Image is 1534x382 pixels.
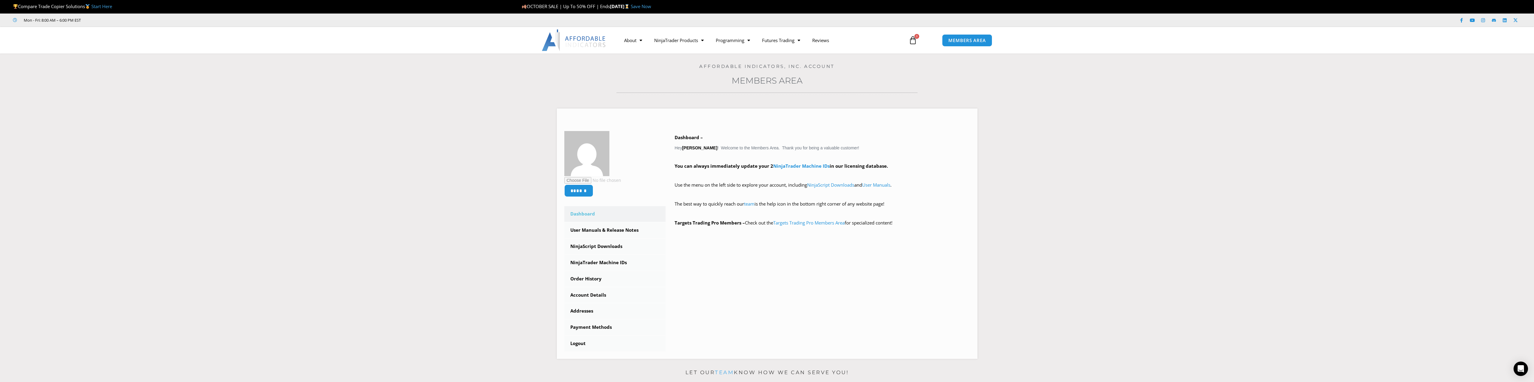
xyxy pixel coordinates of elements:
span: 0 [914,34,919,39]
strong: [DATE] [610,3,631,9]
iframe: Customer reviews powered by Trustpilot [89,17,179,23]
p: Use the menu on the left side to explore your account, including and . [675,181,970,198]
span: Compare Trade Copier Solutions [13,3,112,9]
img: 312c3d7f3b96b39fe255a3e15d9cb9013fbd151d57f4a624bd025fde0599bdaf [564,131,609,176]
span: MEMBERS AREA [948,38,986,43]
strong: You can always immediately update your 2 in our licensing database. [675,163,888,169]
img: LogoAI | Affordable Indicators – NinjaTrader [542,29,606,51]
a: Save Now [631,3,651,9]
span: Mon - Fri: 8:00 AM – 6:00 PM EST [22,17,81,24]
a: User Manuals [862,182,890,188]
a: Members Area [732,75,803,86]
b: Dashboard – [675,134,703,140]
a: 0 [900,32,926,49]
a: Affordable Indicators, Inc. Account [699,63,835,69]
a: Programming [710,33,756,47]
img: 🥇 [85,4,90,9]
a: About [618,33,648,47]
p: Check out the for specialized content! [675,219,970,227]
a: NinjaTrader Machine IDs [773,163,830,169]
a: team [715,369,734,375]
a: Reviews [806,33,835,47]
a: NinjaScript Downloads [564,239,666,254]
a: Futures Trading [756,33,806,47]
strong: Targets Trading Pro Members – [675,220,745,226]
a: Account Details [564,287,666,303]
div: Hey ! Welcome to the Members Area. Thank you for being a valuable customer! [675,133,970,227]
p: The best way to quickly reach our is the help icon in the bottom right corner of any website page! [675,200,970,217]
img: 🍂 [522,4,526,9]
p: Let our know how we can serve you! [557,368,977,377]
a: Start Here [91,3,112,9]
a: NinjaTrader Machine IDs [564,255,666,270]
a: User Manuals & Release Notes [564,222,666,238]
a: NinjaScript Downloads [807,182,854,188]
a: Order History [564,271,666,287]
nav: Account pages [564,206,666,351]
a: NinjaTrader Products [648,33,710,47]
a: Targets Trading Pro Members Area [773,220,845,226]
img: 🏆 [13,4,18,9]
a: Payment Methods [564,319,666,335]
div: Open Intercom Messenger [1514,362,1528,376]
a: Logout [564,336,666,351]
a: MEMBERS AREA [942,34,992,47]
img: ⌛ [625,4,629,9]
a: Addresses [564,303,666,319]
nav: Menu [618,33,902,47]
span: OCTOBER SALE | Up To 50% OFF | Ends [522,3,610,9]
a: Dashboard [564,206,666,222]
strong: [PERSON_NAME] [682,145,717,150]
a: team [744,201,755,207]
